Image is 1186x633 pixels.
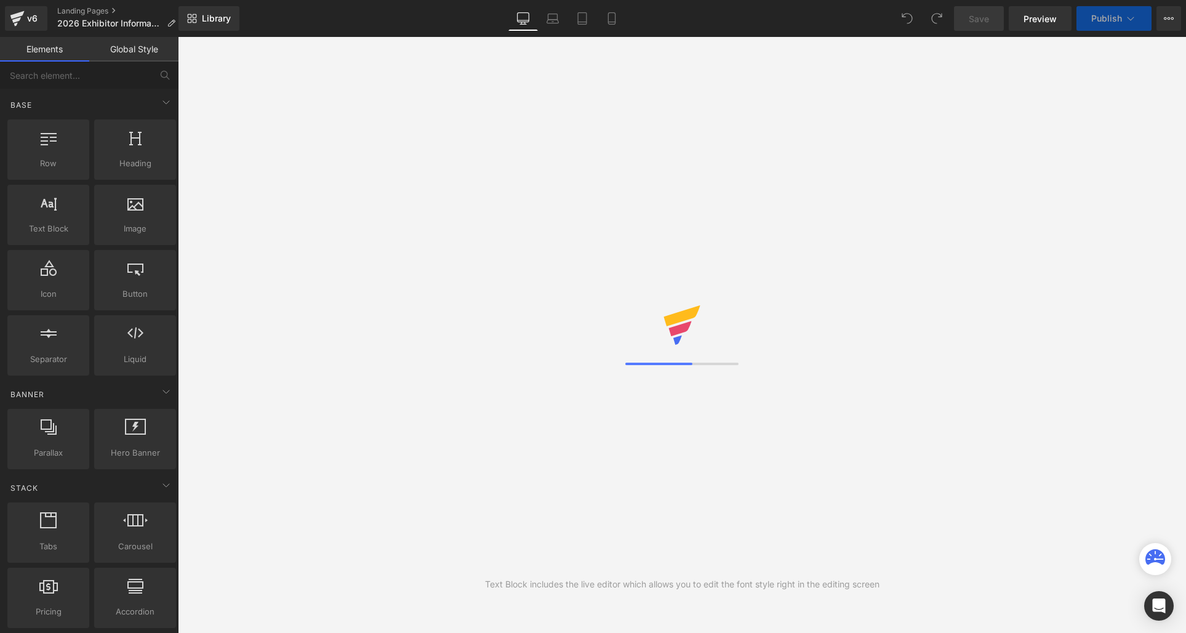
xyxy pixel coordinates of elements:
button: Publish [1076,6,1152,31]
span: Carousel [98,540,172,553]
span: Stack [9,482,39,494]
span: Preview [1024,12,1057,25]
a: New Library [178,6,239,31]
span: Base [9,99,33,111]
div: Text Block includes the live editor which allows you to edit the font style right in the editing ... [485,578,879,591]
span: Tabs [11,540,86,553]
a: Preview [1009,6,1072,31]
span: 2026 Exhibitor Information [57,18,162,28]
span: Heading [98,157,172,170]
span: Accordion [98,605,172,618]
div: v6 [25,10,40,26]
span: Text Block [11,222,86,235]
span: Library [202,13,231,24]
a: Laptop [538,6,567,31]
span: Hero Banner [98,446,172,459]
span: Banner [9,389,46,400]
span: Publish [1091,14,1122,23]
button: More [1156,6,1181,31]
span: Icon [11,288,86,300]
span: Pricing [11,605,86,618]
a: Landing Pages [57,6,185,16]
a: Desktop [508,6,538,31]
a: Global Style [89,37,178,62]
span: Row [11,157,86,170]
span: Separator [11,353,86,366]
a: v6 [5,6,47,31]
button: Undo [895,6,920,31]
span: Parallax [11,446,86,459]
span: Image [98,222,172,235]
button: Redo [924,6,949,31]
a: Tablet [567,6,597,31]
div: Open Intercom Messenger [1144,591,1174,621]
a: Mobile [597,6,627,31]
span: Button [98,288,172,300]
span: Liquid [98,353,172,366]
span: Save [969,12,989,25]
